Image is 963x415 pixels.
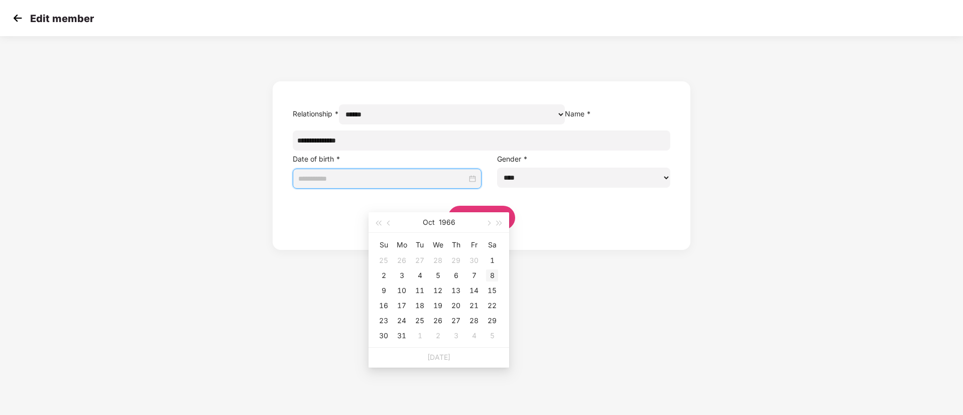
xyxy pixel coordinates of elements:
[483,237,501,253] th: Sa
[293,155,340,163] label: Date of birth *
[375,313,393,328] td: 1966-10-23
[565,109,591,118] label: Name *
[432,269,444,282] div: 5
[375,328,393,343] td: 1966-10-30
[465,268,483,283] td: 1966-10-07
[375,283,393,298] td: 1966-10-09
[429,298,447,313] td: 1966-10-19
[483,328,501,343] td: 1966-11-05
[378,330,390,342] div: 30
[447,283,465,298] td: 1966-10-13
[450,285,462,297] div: 13
[483,283,501,298] td: 1966-10-15
[393,268,411,283] td: 1966-10-03
[483,313,501,328] td: 1966-10-29
[486,269,498,282] div: 8
[432,315,444,327] div: 26
[411,237,429,253] th: Tu
[378,300,390,312] div: 16
[432,254,444,266] div: 28
[396,269,408,282] div: 3
[468,269,480,282] div: 7
[396,254,408,266] div: 26
[396,300,408,312] div: 17
[483,253,501,268] td: 1966-10-01
[447,237,465,253] th: Th
[465,328,483,343] td: 1966-11-04
[293,109,339,118] label: Relationship *
[396,315,408,327] div: 24
[468,330,480,342] div: 4
[439,212,455,232] button: 1966
[486,330,498,342] div: 5
[414,254,426,266] div: 27
[486,315,498,327] div: 29
[465,283,483,298] td: 1966-10-14
[447,298,465,313] td: 1966-10-20
[432,300,444,312] div: 19
[429,268,447,283] td: 1966-10-05
[465,253,483,268] td: 1966-09-30
[396,330,408,342] div: 31
[450,330,462,342] div: 3
[378,254,390,266] div: 25
[429,253,447,268] td: 1966-09-28
[468,300,480,312] div: 21
[393,313,411,328] td: 1966-10-24
[447,253,465,268] td: 1966-09-29
[414,300,426,312] div: 18
[393,283,411,298] td: 1966-10-10
[378,269,390,282] div: 2
[432,330,444,342] div: 2
[447,328,465,343] td: 1966-11-03
[429,313,447,328] td: 1966-10-26
[465,237,483,253] th: Fr
[10,11,25,26] img: svg+xml;base64,PHN2ZyB4bWxucz0iaHR0cDovL3d3dy53My5vcmcvMjAwMC9zdmciIHdpZHRoPSIzMCIgaGVpZ2h0PSIzMC...
[375,298,393,313] td: 1966-10-16
[447,313,465,328] td: 1966-10-27
[468,254,480,266] div: 30
[411,253,429,268] td: 1966-09-27
[30,13,94,25] p: Edit member
[375,253,393,268] td: 1966-09-25
[450,254,462,266] div: 29
[375,237,393,253] th: Su
[411,328,429,343] td: 1966-11-01
[393,298,411,313] td: 1966-10-17
[429,328,447,343] td: 1966-11-02
[465,298,483,313] td: 1966-10-21
[497,155,528,163] label: Gender *
[393,328,411,343] td: 1966-10-31
[432,285,444,297] div: 12
[468,285,480,297] div: 14
[411,283,429,298] td: 1966-10-11
[486,254,498,266] div: 1
[393,253,411,268] td: 1966-09-26
[447,268,465,283] td: 1966-10-06
[450,300,462,312] div: 20
[486,300,498,312] div: 22
[450,269,462,282] div: 6
[429,237,447,253] th: We
[450,315,462,327] div: 27
[414,269,426,282] div: 4
[393,237,411,253] th: Mo
[423,212,435,232] button: Oct
[411,298,429,313] td: 1966-10-18
[375,268,393,283] td: 1966-10-02
[448,206,515,230] button: Save
[427,353,450,361] a: [DATE]
[468,315,480,327] div: 28
[483,268,501,283] td: 1966-10-08
[414,330,426,342] div: 1
[483,298,501,313] td: 1966-10-22
[396,285,408,297] div: 10
[378,315,390,327] div: 23
[414,285,426,297] div: 11
[429,283,447,298] td: 1966-10-12
[486,285,498,297] div: 15
[411,268,429,283] td: 1966-10-04
[378,285,390,297] div: 9
[414,315,426,327] div: 25
[465,313,483,328] td: 1966-10-28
